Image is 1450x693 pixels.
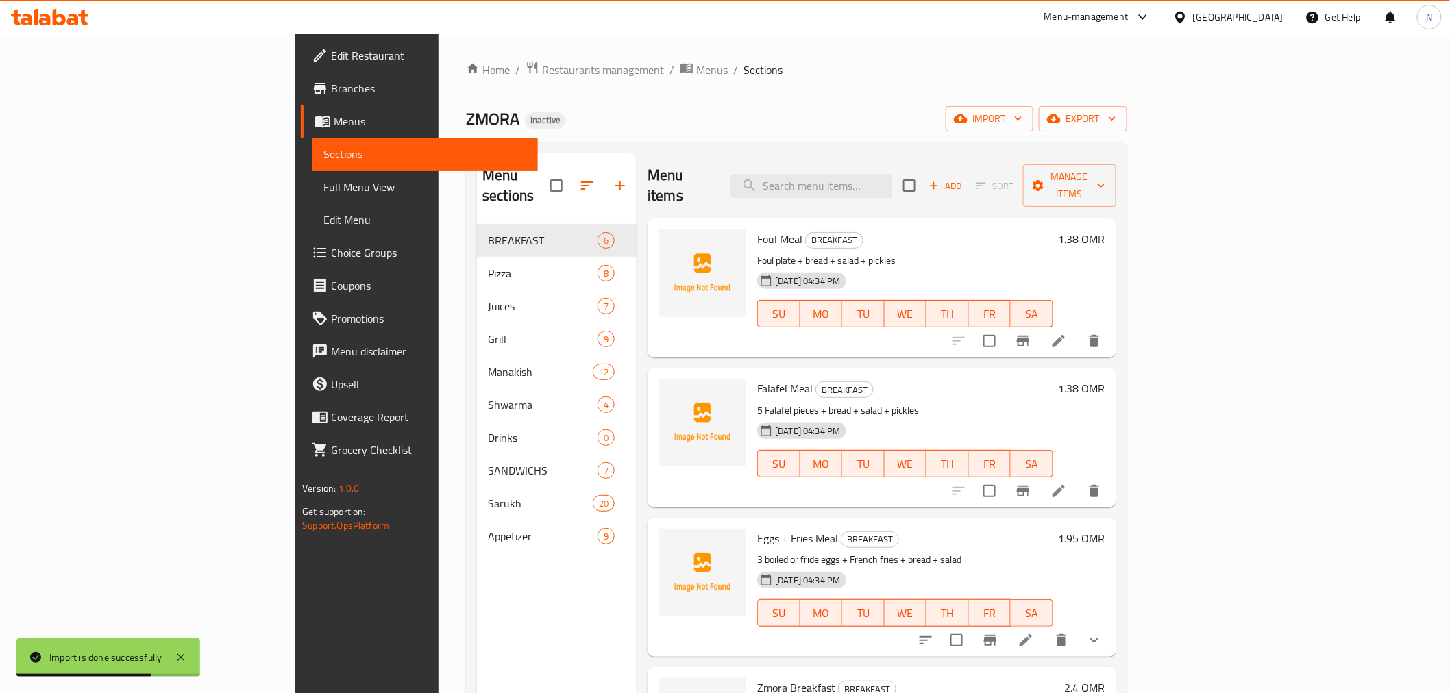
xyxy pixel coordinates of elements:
[744,62,783,78] span: Sections
[842,599,884,627] button: TU
[757,252,1053,269] p: Foul plate + bread + salad + pickles
[1007,325,1040,357] button: Branch-specific-item
[885,450,926,477] button: WE
[890,454,921,474] span: WE
[339,479,360,497] span: 1.0.0
[1039,106,1127,131] button: export
[598,429,615,446] div: items
[488,331,598,347] span: Grill
[757,599,800,627] button: SU
[763,603,794,623] span: SU
[477,218,637,558] nav: Menu sections
[525,112,566,129] div: Inactive
[312,203,537,236] a: Edit Menu
[477,224,637,257] div: BREAKFAST6
[1023,164,1116,207] button: Manage items
[1011,599,1053,627] button: SA
[1078,325,1111,357] button: delete
[301,72,537,105] a: Branches
[842,450,884,477] button: TU
[763,304,794,324] span: SU
[885,300,926,327] button: WE
[841,531,899,548] div: BREAKFAST
[806,603,837,623] span: MO
[969,450,1011,477] button: FR
[1050,333,1067,349] a: Edit menu item
[312,138,537,171] a: Sections
[477,355,637,388] div: Manakish12
[946,106,1033,131] button: import
[816,382,873,398] span: BREAKFAST
[598,528,615,544] div: items
[488,396,598,413] div: Shwarma
[488,495,593,512] span: Sarukh
[323,146,526,162] span: Sections
[800,599,842,627] button: MO
[909,624,942,657] button: sort-choices
[477,487,637,520] div: Sarukh20
[924,175,968,197] button: Add
[926,300,968,327] button: TH
[301,401,537,433] a: Coverage Report
[488,265,598,281] span: Pizza
[841,531,898,547] span: BREAKFAST
[1050,110,1116,127] span: export
[488,298,598,314] span: Juices
[815,381,874,398] div: BREAKFAST
[696,62,728,78] span: Menus
[926,599,968,627] button: TH
[757,300,800,327] button: SU
[323,179,526,195] span: Full Menu View
[932,603,963,623] span: TH
[477,454,637,487] div: SANDWICHS7
[1050,483,1067,499] a: Edit menu item
[1011,450,1053,477] button: SA
[466,61,1127,79] nav: breadcrumb
[659,529,746,616] img: Eggs + Fries Meal
[974,624,1007,657] button: Branch-specific-item
[757,450,800,477] button: SU
[1011,300,1053,327] button: SA
[331,47,526,64] span: Edit Restaurant
[598,530,614,543] span: 9
[1059,379,1105,398] h6: 1.38 OMR
[974,454,1005,474] span: FR
[1007,475,1040,507] button: Branch-specific-item
[1426,10,1432,25] span: N
[1059,229,1105,249] h6: 1.38 OMR
[598,333,614,346] span: 9
[598,267,614,280] span: 8
[302,503,365,520] span: Get support on:
[800,300,842,327] button: MO
[526,61,664,79] a: Restaurants management
[975,327,1004,355] span: Select to update
[477,421,637,454] div: Drinks0
[301,236,537,269] a: Choice Groups
[301,105,537,138] a: Menus
[488,364,593,380] div: Manakish
[1086,632,1103,648] svg: Show Choices
[49,650,162,665] div: Import is done successfully
[957,110,1022,127] span: import
[659,229,746,317] img: Foul Meal
[301,302,537,335] a: Promotions
[542,62,664,78] span: Restaurants management
[593,497,614,510] span: 20
[331,244,526,261] span: Choice Groups
[885,599,926,627] button: WE
[806,232,863,248] span: BREAKFAST
[848,454,878,474] span: TU
[1193,10,1283,25] div: [GEOGRAPHIC_DATA]
[598,396,615,413] div: items
[488,528,598,544] div: Appetizer
[598,300,614,313] span: 7
[312,171,537,203] a: Full Menu View
[848,603,878,623] span: TU
[598,265,615,281] div: items
[331,442,526,458] span: Grocery Checklist
[770,574,846,587] span: [DATE] 04:34 PM
[757,551,1053,568] p: 3 boiled or fride eggs + French fries + bread + salad
[301,269,537,302] a: Coupons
